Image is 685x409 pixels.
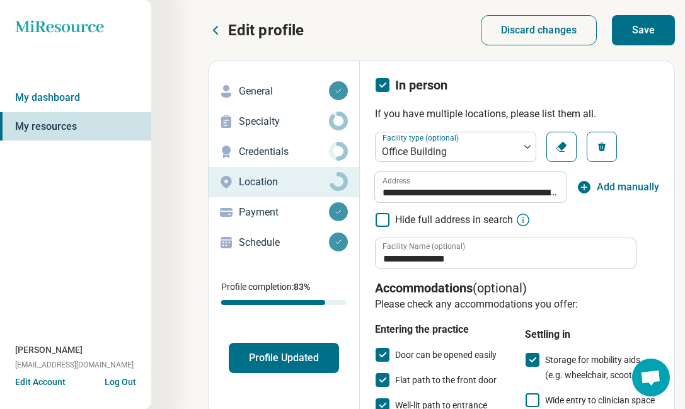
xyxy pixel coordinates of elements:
span: Add manually [597,180,659,195]
span: Door can be opened easily [395,350,497,360]
div: Profile completion [221,300,347,305]
button: Edit profile [208,20,304,40]
a: Location [209,167,359,197]
span: Accommodations [375,280,473,296]
button: Log Out [105,376,136,386]
span: [EMAIL_ADDRESS][DOMAIN_NAME] [15,359,134,371]
p: Location [239,175,329,190]
span: In person [395,78,447,93]
button: Profile Updated [229,343,339,373]
label: Facility type (optional) [383,134,461,142]
a: Credentials [209,137,359,167]
p: If you have multiple locations, please list them all. [375,107,659,122]
label: Address [383,177,410,185]
p: Please check any accommodations you offer: [375,297,659,312]
label: Facility Name (optional) [383,243,465,250]
span: Hide full address in search [395,212,513,228]
span: Storage for mobility aids (e.g. wheelchair, scooter) [545,355,643,380]
span: Wide entry to clinician space [545,395,655,405]
p: Specialty [239,114,329,129]
button: Save [612,15,675,45]
h4: Entering the practice [375,322,510,337]
p: Credentials [239,144,329,159]
a: Payment [209,197,359,228]
p: Payment [239,205,329,220]
a: General [209,76,359,107]
a: Schedule [209,228,359,258]
p: Edit profile [228,20,304,40]
span: [PERSON_NAME] [15,343,83,357]
p: Schedule [239,235,329,250]
h4: Settling in [525,327,660,342]
button: Edit Account [15,376,66,389]
button: Discard changes [481,15,597,45]
span: 83 % [294,282,310,292]
p: General [239,84,329,99]
span: Flat path to the front door [395,375,497,385]
a: Specialty [209,107,359,137]
div: Open chat [632,359,670,396]
div: Profile completion: [209,273,359,313]
button: Add manually [577,180,659,195]
p: (optional) [375,279,659,297]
